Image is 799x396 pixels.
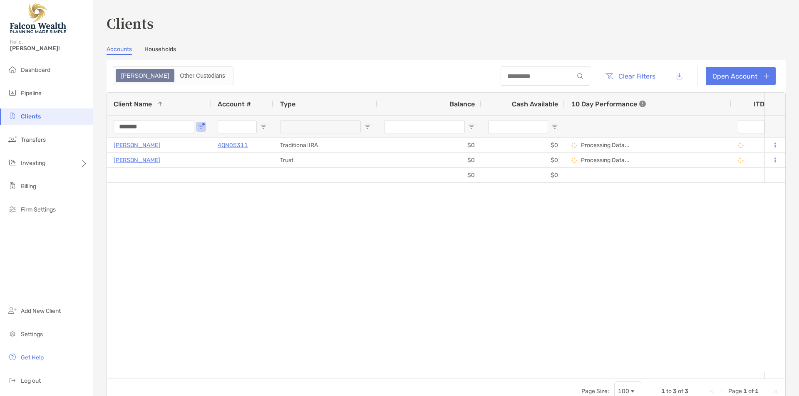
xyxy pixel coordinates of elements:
span: Clients [21,113,41,120]
div: ITD [754,100,774,108]
img: Processing Data icon [738,157,744,163]
input: Cash Available Filter Input [488,120,548,133]
div: Zoe [117,70,174,81]
span: Client Name [114,100,152,108]
h3: Clients [107,13,786,32]
img: investing icon [7,157,17,167]
div: First Page [708,388,715,395]
img: Processing Data icon [571,143,577,148]
p: Processing Data... [581,142,630,149]
img: logout icon [7,375,17,385]
img: billing icon [7,181,17,191]
span: Cash Available [512,100,558,108]
span: 3 [685,388,688,395]
span: Pipeline [21,90,42,97]
span: Billing [21,183,36,190]
button: Open Filter Menu [468,123,475,130]
span: of [678,388,683,395]
button: Open Filter Menu [198,123,204,130]
p: Processing Data... [581,157,630,164]
span: 1 [755,388,759,395]
span: to [666,388,672,395]
div: $0 [481,168,565,182]
span: Get Help [21,354,44,361]
img: Processing Data icon [571,157,577,163]
button: Open Filter Menu [364,123,371,130]
span: Log out [21,377,41,384]
img: get-help icon [7,352,17,362]
a: Households [144,46,176,55]
img: transfers icon [7,134,17,144]
div: Traditional IRA [273,138,377,152]
input: Client Name Filter Input [114,120,194,133]
span: of [748,388,754,395]
div: $0 [481,153,565,167]
div: Previous Page [718,388,725,395]
a: 4QN05311 [218,140,248,150]
span: Type [280,100,295,108]
span: [PERSON_NAME]! [10,45,88,52]
input: Balance Filter Input [384,120,465,133]
img: Processing Data icon [738,143,744,148]
div: 10 Day Performance [571,93,646,115]
span: Firm Settings [21,206,56,213]
img: pipeline icon [7,88,17,98]
img: add_new_client icon [7,305,17,315]
img: firm-settings icon [7,204,17,214]
div: Next Page [762,388,769,395]
span: Dashboard [21,66,50,74]
input: ITD Filter Input [738,120,764,133]
a: [PERSON_NAME] [114,155,160,165]
span: Add New Client [21,307,61,315]
div: $0 [481,138,565,152]
span: 1 [743,388,747,395]
div: 100 [618,388,629,395]
div: $0 [377,138,481,152]
img: Falcon Wealth Planning Logo [10,3,68,33]
span: 3 [673,388,677,395]
span: Page [728,388,742,395]
button: Open Filter Menu [260,123,267,130]
div: $0 [377,168,481,182]
span: Account # [218,100,251,108]
img: dashboard icon [7,64,17,74]
div: Other Custodians [175,70,230,81]
div: segmented control [113,66,233,85]
a: [PERSON_NAME] [114,140,160,150]
span: Settings [21,331,43,338]
span: Investing [21,160,45,167]
span: 1 [661,388,665,395]
img: clients icon [7,111,17,121]
div: Last Page [772,388,779,395]
span: Balance [449,100,475,108]
a: Accounts [107,46,132,55]
button: Clear Filters [598,67,662,85]
div: Page Size: [581,388,609,395]
a: Open Account [706,67,776,85]
div: $0 [377,153,481,167]
button: Open Filter Menu [551,123,558,130]
span: Transfers [21,136,46,143]
img: input icon [577,73,583,79]
div: Trust [273,153,377,167]
input: Account # Filter Input [218,120,257,133]
img: settings icon [7,329,17,339]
